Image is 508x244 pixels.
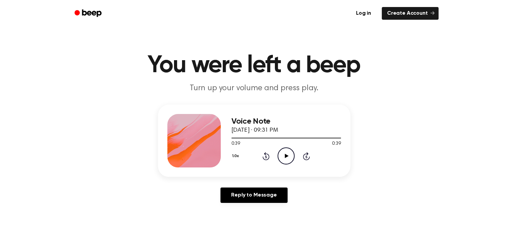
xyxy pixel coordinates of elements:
a: Create Account [382,7,439,20]
span: [DATE] · 09:31 PM [231,127,278,133]
span: 0:39 [231,140,240,147]
p: Turn up your volume and press play. [126,83,382,94]
button: 1.0x [231,150,241,162]
a: Log in [349,6,378,21]
h1: You were left a beep [83,53,425,78]
h3: Voice Note [231,117,341,126]
span: 0:39 [332,140,341,147]
a: Beep [70,7,108,20]
a: Reply to Message [220,188,287,203]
